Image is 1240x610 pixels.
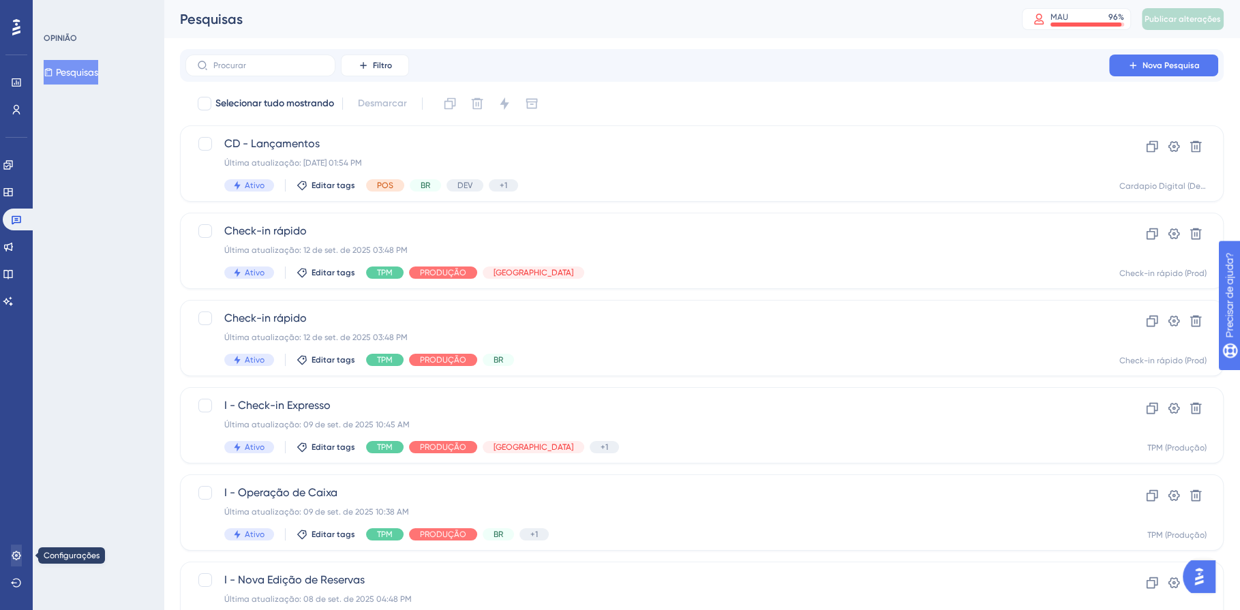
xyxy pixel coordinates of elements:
font: I - Nova Edição de Reservas [224,573,365,586]
font: POS [377,181,393,190]
font: Precisar de ajuda? [32,6,117,16]
font: Editar tags [312,181,355,190]
font: MAU [1050,12,1068,22]
font: Ativo [245,268,264,277]
font: Ativo [245,355,264,365]
font: Editar tags [312,442,355,452]
button: Editar tags [297,529,355,540]
iframe: Iniciador do Assistente de IA do UserGuiding [1183,556,1224,597]
font: Última atualização: [DATE] 01:54 PM [224,158,362,168]
font: Editar tags [312,530,355,539]
button: Editar tags [297,354,355,365]
font: I - Check-in Expresso [224,399,331,412]
font: TPM [377,355,393,365]
font: Ativo [245,442,264,452]
font: TPM [377,442,393,452]
font: % [1118,12,1124,22]
font: TPM [377,268,393,277]
font: CD - Lançamentos [224,137,320,150]
input: Procurar [213,61,324,70]
button: Publicar alterações [1142,8,1224,30]
button: Nova Pesquisa [1109,55,1218,76]
font: Última atualização: 12 de set. de 2025 03:48 PM [224,245,408,255]
font: Check-in rápido (Prod) [1119,356,1207,365]
font: Check-in rápido [224,311,307,324]
font: Pesquisas [180,11,243,27]
font: Pesquisas [56,67,98,78]
font: BR [494,530,503,539]
font: Última atualização: 12 de set. de 2025 03:48 PM [224,333,408,342]
font: Última atualização: 09 de set. de 2025 10:45 AM [224,420,410,429]
button: Editar tags [297,267,355,278]
font: Desmarcar [358,97,407,109]
font: [GEOGRAPHIC_DATA] [494,268,573,277]
font: BR [494,355,503,365]
font: +1 [601,442,608,452]
button: Filtro [341,55,409,76]
font: Editar tags [312,355,355,365]
font: Ativo [245,181,264,190]
button: Editar tags [297,442,355,453]
font: Última atualização: 09 de set. de 2025 10:38 AM [224,507,409,517]
font: Nova Pesquisa [1143,61,1200,70]
button: Editar tags [297,180,355,191]
font: PRODUÇÃO [420,355,466,365]
font: [GEOGRAPHIC_DATA] [494,442,573,452]
button: Pesquisas [44,60,98,85]
font: TPM (Produção) [1147,530,1207,540]
font: Última atualização: 08 de set. de 2025 04:48 PM [224,594,412,604]
font: Publicar alterações [1145,14,1221,24]
font: Selecionar tudo mostrando [215,97,334,109]
font: +1 [530,530,538,539]
font: DEV [457,181,472,190]
font: Editar tags [312,268,355,277]
font: Check-in rápido (Prod) [1119,269,1207,278]
button: Desmarcar [351,91,414,116]
font: I - Operação de Caixa [224,486,337,499]
font: Check-in rápido [224,224,307,237]
font: PRODUÇÃO [420,530,466,539]
font: TPM [377,530,393,539]
font: BR [421,181,430,190]
font: +1 [500,181,507,190]
font: OPINIÃO [44,33,77,43]
font: TPM (Produção) [1147,443,1207,453]
font: Filtro [373,61,392,70]
font: PRODUÇÃO [420,442,466,452]
font: 96 [1108,12,1118,22]
font: PRODUÇÃO [420,268,466,277]
font: Ativo [245,530,264,539]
